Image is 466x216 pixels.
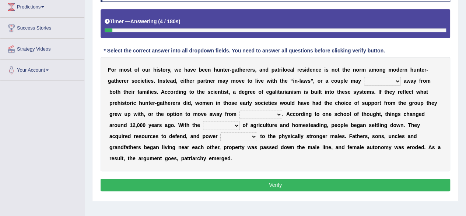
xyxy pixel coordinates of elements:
[122,78,123,84] b: r
[242,78,245,84] b: e
[231,67,235,73] b: g
[109,89,113,95] b: b
[242,89,245,95] b: e
[274,78,277,84] b: h
[359,67,361,73] b: r
[158,78,160,84] b: I
[311,78,313,84] b: ”
[236,78,239,84] b: o
[311,89,314,95] b: b
[147,89,148,95] b: i
[284,67,287,73] b: o
[359,89,362,95] b: s
[153,67,157,73] b: h
[409,89,411,95] b: c
[255,67,256,73] b: ,
[186,78,190,84] b: h
[344,67,347,73] b: h
[150,89,151,95] b: i
[205,67,208,73] b: e
[345,89,348,95] b: s
[207,78,210,84] b: n
[165,89,168,95] b: c
[247,67,250,73] b: e
[356,89,359,95] b: y
[0,39,84,57] a: Strategy Videos
[238,67,239,73] b: t
[420,67,421,73] b: t
[162,67,166,73] b: o
[119,67,123,73] b: m
[203,78,205,84] b: r
[417,67,420,73] b: n
[148,67,150,73] b: r
[228,89,230,95] b: ,
[202,67,205,73] b: e
[265,67,269,73] b: d
[167,78,170,84] b: e
[165,67,167,73] b: r
[220,67,223,73] b: n
[423,78,426,84] b: o
[185,78,186,84] b: t
[116,89,118,95] b: t
[180,89,183,95] b: n
[174,67,178,73] b: w
[342,89,345,95] b: e
[205,78,207,84] b: t
[267,78,271,84] b: w
[145,67,148,73] b: u
[189,78,192,84] b: e
[424,67,426,73] b: r
[410,78,413,84] b: a
[137,67,139,73] b: f
[278,89,280,95] b: t
[426,78,430,84] b: m
[154,78,155,84] b: .
[0,18,84,36] a: Success Stories
[248,78,249,84] b: t
[319,89,320,95] b: l
[140,78,142,84] b: i
[293,67,294,73] b: l
[127,78,129,84] b: r
[118,89,121,95] b: h
[108,67,111,73] b: F
[353,89,356,95] b: s
[114,78,116,84] b: t
[276,89,278,95] b: i
[285,78,288,84] b: e
[137,78,140,84] b: c
[157,67,158,73] b: i
[325,89,326,95] b: i
[259,67,262,73] b: a
[279,67,281,73] b: r
[170,67,172,73] b: ,
[139,89,142,95] b: a
[218,89,221,95] b: n
[308,78,311,84] b: s
[128,89,131,95] b: e
[249,78,252,84] b: o
[389,89,392,95] b: e
[403,89,404,95] b: f
[146,78,148,84] b: i
[225,78,228,84] b: y
[180,78,183,84] b: e
[145,78,147,84] b: t
[283,89,284,95] b: r
[312,67,316,73] b: n
[262,67,266,73] b: n
[131,89,133,95] b: i
[258,89,262,95] b: o
[406,78,410,84] b: w
[286,89,289,95] b: a
[269,89,272,95] b: g
[160,18,179,24] b: 4 / 180s
[142,89,147,95] b: m
[299,78,301,84] b: l
[293,78,294,84] b: i
[404,67,407,73] b: n
[255,78,257,84] b: l
[371,67,376,73] b: m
